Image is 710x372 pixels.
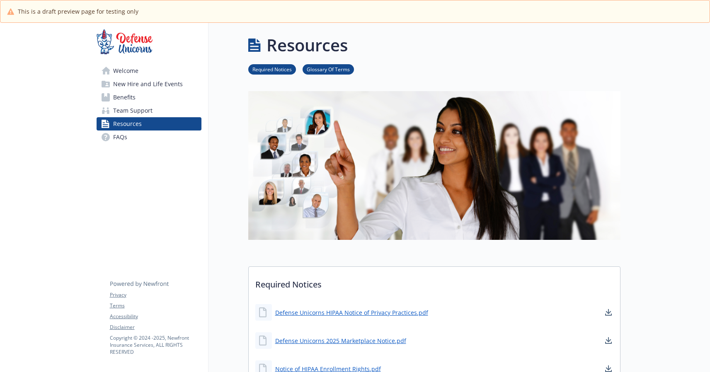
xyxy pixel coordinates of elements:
span: Team Support [113,104,153,117]
a: Welcome [97,64,201,77]
span: This is a draft preview page for testing only [18,7,138,16]
a: Defense Unicorns 2025 Marketplace Notice.pdf [275,336,406,345]
a: Benefits [97,91,201,104]
a: New Hire and Life Events [97,77,201,91]
a: Required Notices [248,65,296,73]
a: Accessibility [110,313,201,320]
span: Resources [113,117,142,130]
a: Terms [110,302,201,309]
p: Copyright © 2024 - 2025 , Newfront Insurance Services, ALL RIGHTS RESERVED [110,334,201,355]
a: Defense Unicorns HIPAA Notice of Privacy Practices.pdf [275,308,428,317]
span: Welcome [113,64,138,77]
img: resources page banner [248,91,620,240]
span: Benefits [113,91,136,104]
a: download document [603,307,613,317]
a: Team Support [97,104,201,117]
a: Resources [97,117,201,130]
h1: Resources [267,33,348,58]
span: FAQs [113,130,127,144]
p: Required Notices [249,267,620,297]
a: FAQs [97,130,201,144]
a: Disclaimer [110,324,201,331]
a: Privacy [110,291,201,299]
a: Glossary Of Terms [303,65,354,73]
span: New Hire and Life Events [113,77,183,91]
a: download document [603,336,613,345]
